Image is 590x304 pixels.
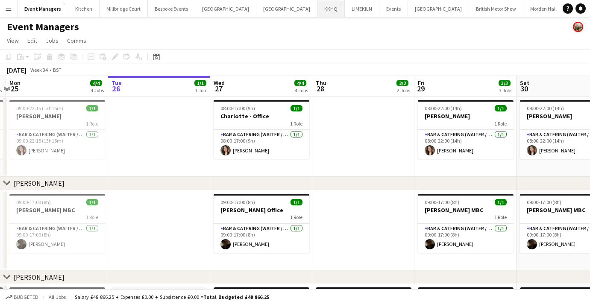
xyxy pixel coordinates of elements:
button: [GEOGRAPHIC_DATA] [408,0,469,17]
span: 09:00-17:00 (8h) [527,199,561,205]
button: Budgeted [4,292,40,302]
button: LIMEKILN [345,0,379,17]
div: 4 Jobs [295,87,308,94]
h3: Charlotte - Office [214,112,309,120]
div: 3 Jobs [499,87,512,94]
span: 1/1 [495,105,507,111]
span: Fri [418,79,425,87]
app-job-card: 09:00-17:00 (8h)1/1[PERSON_NAME] MBC1 RoleBar & Catering (Waiter / waitress)1/109:00-17:00 (8h)[P... [418,194,514,253]
h3: [PERSON_NAME] Office [214,206,309,214]
div: In progress [112,287,207,294]
span: 1 Role [86,120,98,127]
h3: [PERSON_NAME] [418,112,514,120]
span: 1/1 [86,105,98,111]
span: 1/1 [291,199,302,205]
button: Morden Hall [523,0,564,17]
div: [DATE] [7,66,26,74]
span: 08:00-17:00 (9h) [220,105,255,111]
span: 09:00-22:15 (13h15m) [16,105,63,111]
span: 1 Role [494,120,507,127]
app-job-card: 09:00-17:00 (8h)1/1[PERSON_NAME] MBC1 RoleBar & Catering (Waiter / waitress)1/109:00-17:00 (8h)[P... [9,194,105,253]
span: All jobs [47,294,68,300]
span: View [7,37,19,44]
span: 1 Role [290,120,302,127]
button: Bespoke Events [148,0,195,17]
app-job-card: 08:00-17:00 (9h)1/1Charlotte - Office1 RoleBar & Catering (Waiter / waitress)1/108:00-17:00 (9h)[... [214,100,309,159]
app-card-role: Bar & Catering (Waiter / waitress)1/109:00-17:00 (8h)[PERSON_NAME] [418,224,514,253]
span: 4/4 [294,80,306,86]
button: Kitchen [68,0,100,17]
span: 29 [417,84,425,94]
button: KKHQ [317,0,345,17]
span: Comms [67,37,86,44]
a: Edit [24,35,41,46]
button: British Motor Show [469,0,523,17]
span: 4/4 [90,80,102,86]
a: Comms [64,35,90,46]
span: 1/1 [495,199,507,205]
h3: [PERSON_NAME] MBC [9,206,105,214]
button: Events [379,0,408,17]
span: 1 Role [494,214,507,220]
span: Budgeted [14,294,38,300]
span: 1 Role [290,214,302,220]
div: 4 Jobs [91,87,104,94]
span: Mon [9,79,21,87]
a: View [3,35,22,46]
span: Jobs [46,37,59,44]
h1: Event Managers [7,20,79,33]
span: Thu [316,79,326,87]
span: Tue [112,79,122,87]
span: 09:00-17:00 (8h) [220,199,255,205]
span: Week 34 [28,67,50,73]
div: [PERSON_NAME] [14,273,65,281]
div: [PERSON_NAME] [14,179,65,187]
app-job-card: 08:00-22:00 (14h)1/1[PERSON_NAME]1 RoleBar & Catering (Waiter / waitress)1/108:00-22:00 (14h)[PER... [418,100,514,159]
div: 1 Job [195,87,206,94]
app-card-role: Bar & Catering (Waiter / waitress)1/108:00-22:00 (14h)[PERSON_NAME] [418,130,514,159]
button: Millbridge Court [100,0,148,17]
span: 25 [8,84,21,94]
app-card-role: Bar & Catering (Waiter / waitress)1/108:00-17:00 (9h)[PERSON_NAME] [214,130,309,159]
span: 08:00-22:00 (14h) [527,105,564,111]
div: BST [53,67,62,73]
span: 09:00-17:00 (8h) [16,199,51,205]
span: 2/2 [396,80,408,86]
span: 30 [519,84,529,94]
button: [GEOGRAPHIC_DATA] [195,0,256,17]
span: 3/3 [499,80,511,86]
span: 28 [314,84,326,94]
span: 1/1 [194,80,206,86]
app-job-card: 09:00-22:15 (13h15m)1/1[PERSON_NAME]1 RoleBar & Catering (Waiter / waitress)1/109:00-22:15 (13h15... [9,100,105,159]
div: 2 Jobs [397,87,410,94]
span: Sat [520,79,529,87]
span: Wed [214,79,225,87]
app-user-avatar: Staffing Manager [573,22,583,32]
span: Edit [27,37,37,44]
div: Salary £48 866.25 + Expenses £0.00 + Subsistence £0.00 = [75,294,269,300]
app-card-role: Bar & Catering (Waiter / waitress)1/109:00-17:00 (8h)[PERSON_NAME] [9,224,105,253]
span: 1/1 [291,105,302,111]
button: [GEOGRAPHIC_DATA] [256,0,317,17]
span: 1 Role [86,214,98,220]
app-card-role: Bar & Catering (Waiter / waitress)1/109:00-22:15 (13h15m)[PERSON_NAME] [9,130,105,159]
span: 1/1 [86,199,98,205]
span: 08:00-22:00 (14h) [425,105,462,111]
app-card-role: Bar & Catering (Waiter / waitress)1/109:00-17:00 (8h)[PERSON_NAME] [214,224,309,253]
span: 26 [110,84,122,94]
app-job-card: 09:00-17:00 (8h)1/1[PERSON_NAME] Office1 RoleBar & Catering (Waiter / waitress)1/109:00-17:00 (8h... [214,194,309,253]
h3: [PERSON_NAME] MBC [418,206,514,214]
span: 09:00-17:00 (8h) [425,199,459,205]
span: 27 [212,84,225,94]
a: Jobs [42,35,62,46]
span: Total Budgeted £48 866.25 [203,294,269,300]
button: Event Managers [18,0,68,17]
h3: [PERSON_NAME] [9,112,105,120]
